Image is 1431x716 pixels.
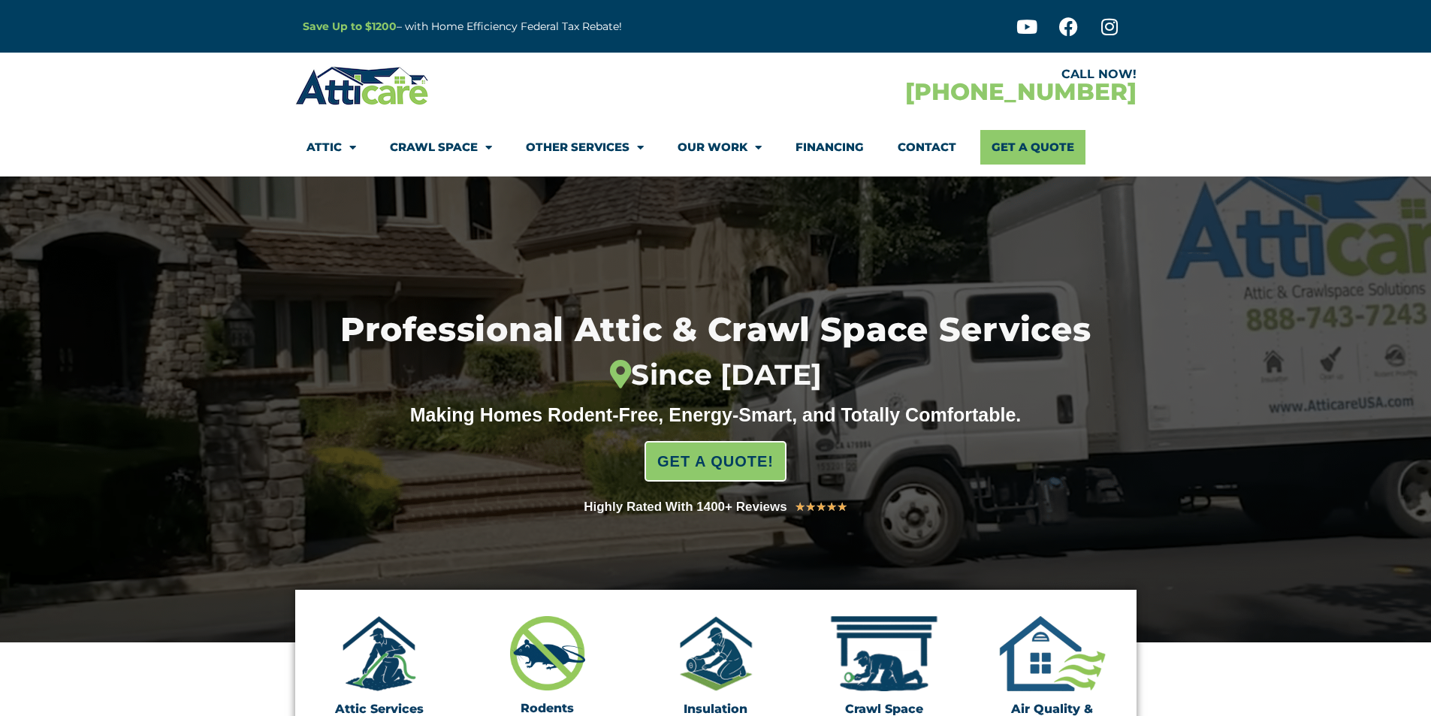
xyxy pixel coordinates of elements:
[306,130,356,165] a: Attic
[837,497,847,517] i: ★
[645,441,786,482] a: GET A QUOTE!
[526,130,644,165] a: Other Services
[816,497,826,517] i: ★
[382,403,1050,426] div: Making Homes Rodent-Free, Energy-Smart, and Totally Comfortable.
[263,313,1168,392] h1: Professional Attic & Crawl Space Services
[263,358,1168,392] div: Since [DATE]
[795,497,805,517] i: ★
[303,20,397,33] a: Save Up to $1200
[716,68,1137,80] div: CALL NOW!
[898,130,956,165] a: Contact
[303,18,789,35] p: – with Home Efficiency Federal Tax Rebate!
[805,497,816,517] i: ★
[521,701,574,715] a: Rodents
[678,130,762,165] a: Our Work
[796,130,864,165] a: Financing
[826,497,837,517] i: ★
[657,446,774,476] span: GET A QUOTE!
[980,130,1085,165] a: Get A Quote
[390,130,492,165] a: Crawl Space
[795,497,847,517] div: 5/5
[335,702,424,716] a: Attic Services
[584,497,787,518] div: Highly Rated With 1400+ Reviews
[306,130,1125,165] nav: Menu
